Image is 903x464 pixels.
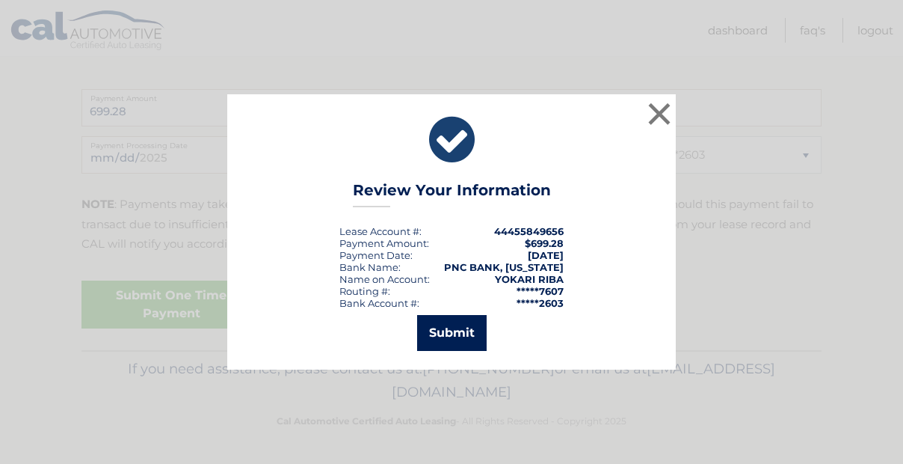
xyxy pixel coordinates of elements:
[339,225,422,237] div: Lease Account #:
[339,297,419,309] div: Bank Account #:
[339,237,429,249] div: Payment Amount:
[525,237,564,249] span: $699.28
[353,181,551,207] h3: Review Your Information
[339,261,401,273] div: Bank Name:
[339,249,413,261] div: :
[417,315,487,351] button: Submit
[528,249,564,261] span: [DATE]
[444,261,564,273] strong: PNC BANK, [US_STATE]
[644,99,674,129] button: ×
[339,249,410,261] span: Payment Date
[339,273,430,285] div: Name on Account:
[495,273,564,285] strong: YOKARI RIBA
[339,285,390,297] div: Routing #:
[494,225,564,237] strong: 44455849656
